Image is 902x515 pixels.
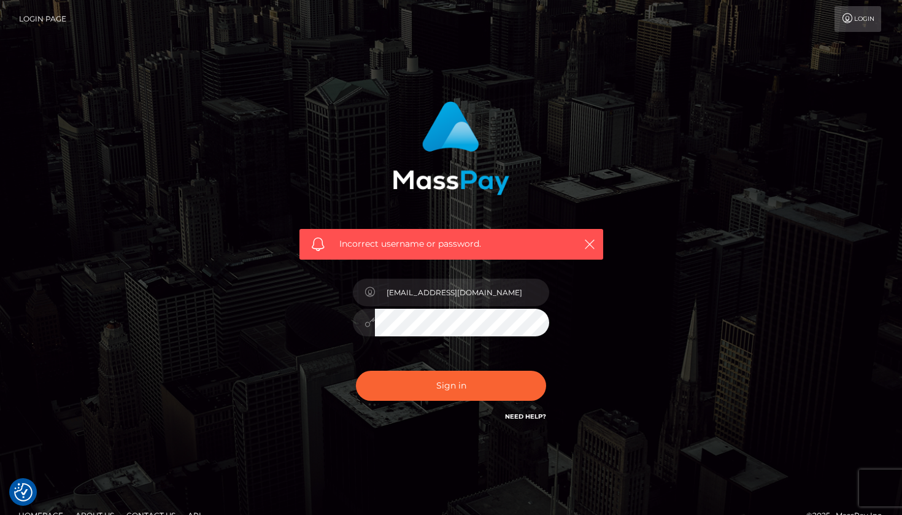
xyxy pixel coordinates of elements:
[14,483,33,501] button: Consent Preferences
[835,6,881,32] a: Login
[375,279,549,306] input: Username...
[14,483,33,501] img: Revisit consent button
[339,238,563,250] span: Incorrect username or password.
[393,101,509,195] img: MassPay Login
[356,371,546,401] button: Sign in
[505,412,546,420] a: Need Help?
[19,6,66,32] a: Login Page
